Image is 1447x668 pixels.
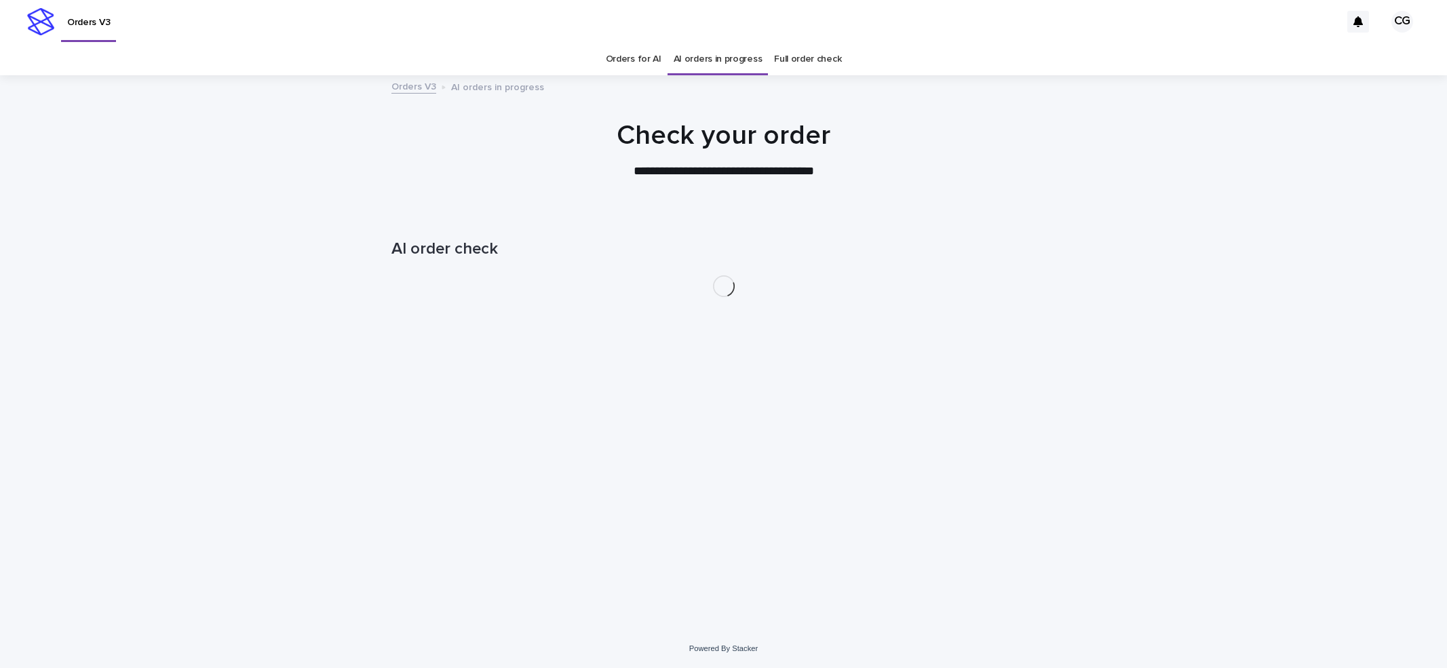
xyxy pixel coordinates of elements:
h1: Check your order [391,119,1056,152]
img: stacker-logo-s-only.png [27,8,54,35]
h1: AI order check [391,239,1056,259]
a: AI orders in progress [674,43,763,75]
p: AI orders in progress [451,79,544,94]
a: Orders for AI [606,43,661,75]
div: CG [1391,11,1413,33]
a: Full order check [774,43,841,75]
a: Powered By Stacker [689,644,758,652]
a: Orders V3 [391,78,436,94]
